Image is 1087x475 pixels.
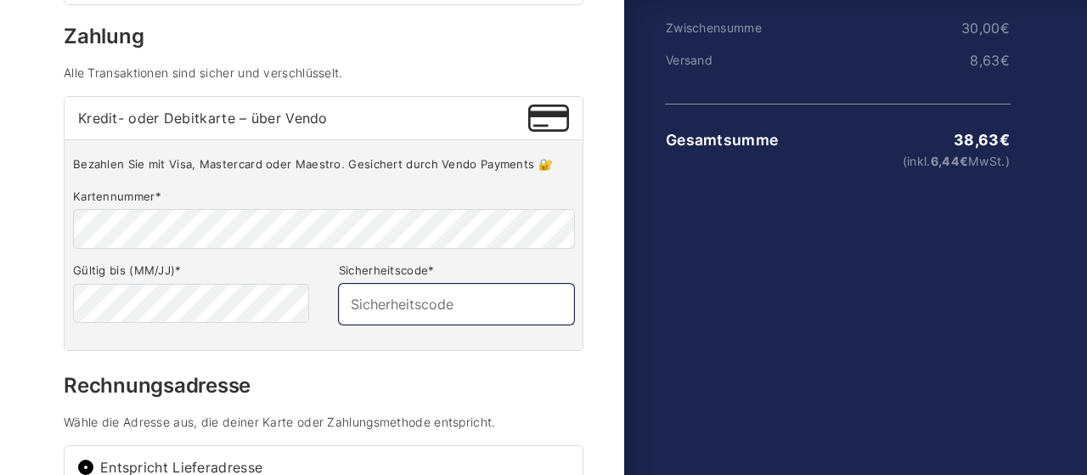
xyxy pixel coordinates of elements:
th: Versand [665,54,780,67]
h4: Alle Transaktionen sind sicher und verschlüsselt. [64,67,583,79]
span: Kredit- oder Debitkarte – über Vendo [78,111,528,125]
bdi: 30,00 [961,20,1010,37]
h3: Zahlung [64,26,583,47]
input: Sicherheitscode [339,284,574,325]
p: Bezahlen Sie mit Visa, Mastercard oder Maestro. Gesichert durch Vendo Payments 🔐 [73,157,574,172]
span: € [1000,52,1010,69]
th: Zwischensumme [665,21,780,35]
h4: Wähle die Adresse aus, die deiner Karte oder Zahlungsmethode entspricht. [64,416,583,428]
label: Sicherheitscode [339,263,574,278]
h3: Rechnungsadresse [64,376,583,396]
th: Gesamtsumme [665,132,780,149]
label: Kartennummer [73,189,574,204]
bdi: 38,63 [954,131,1010,149]
span: € [1000,131,1010,149]
img: Kredit- oder Debitkarte – über Vendo [528,105,569,132]
span: 6,44 [931,154,969,168]
label: Gültig bis (MM/JJ) [73,263,308,278]
span: € [1000,20,1010,37]
span: € [960,154,968,168]
small: (inkl. MwSt.) [781,156,1010,167]
span: Entspricht Lieferadresse [100,461,569,474]
bdi: 8,63 [970,52,1010,69]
